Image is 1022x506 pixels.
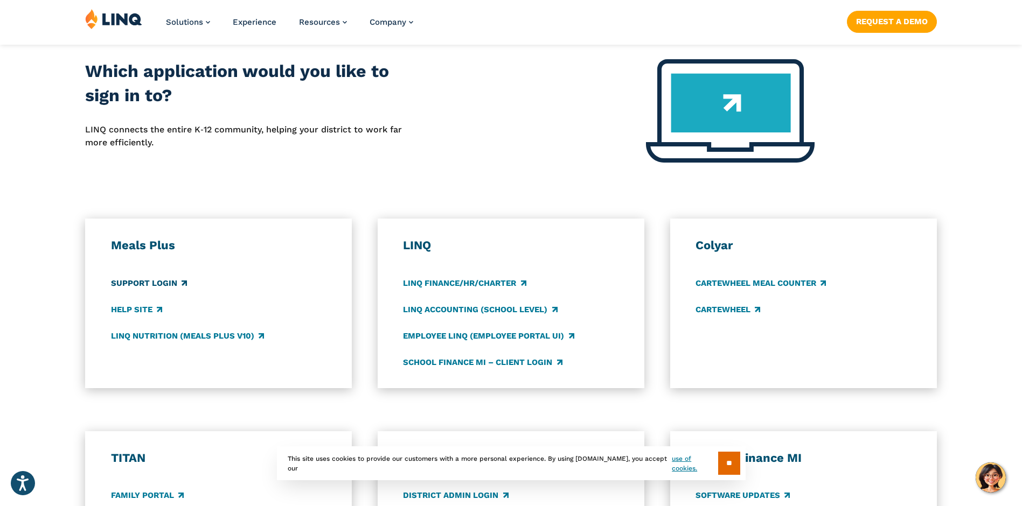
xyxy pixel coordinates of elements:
[403,356,562,368] a: School Finance MI – Client Login
[370,17,413,27] a: Company
[403,304,557,315] a: LINQ Accounting (school level)
[111,304,162,315] a: Help Site
[847,11,937,32] a: Request a Demo
[299,17,347,27] a: Resources
[976,462,1006,493] button: Hello, have a question? Let’s chat.
[166,17,203,27] span: Solutions
[233,17,276,27] a: Experience
[696,304,760,315] a: CARTEWHEEL
[166,9,413,44] nav: Primary Navigation
[696,277,826,289] a: CARTEWHEEL Meal Counter
[403,277,526,289] a: LINQ Finance/HR/Charter
[696,238,911,253] h3: Colyar
[277,446,746,480] div: This site uses cookies to provide our customers with a more personal experience. By using [DOMAIN...
[85,9,142,29] img: LINQ | K‑12 Software
[370,17,406,27] span: Company
[85,123,425,150] p: LINQ connects the entire K‑12 community, helping your district to work far more efficiently.
[299,17,340,27] span: Resources
[85,59,425,108] h2: Which application would you like to sign in to?
[672,454,718,473] a: use of cookies.
[111,330,264,342] a: LINQ Nutrition (Meals Plus v10)
[847,9,937,32] nav: Button Navigation
[111,451,326,466] h3: TITAN
[166,17,210,27] a: Solutions
[111,238,326,253] h3: Meals Plus
[111,277,187,289] a: Support Login
[403,330,574,342] a: Employee LINQ (Employee Portal UI)
[403,238,618,253] h3: LINQ
[696,451,911,466] h3: School Finance MI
